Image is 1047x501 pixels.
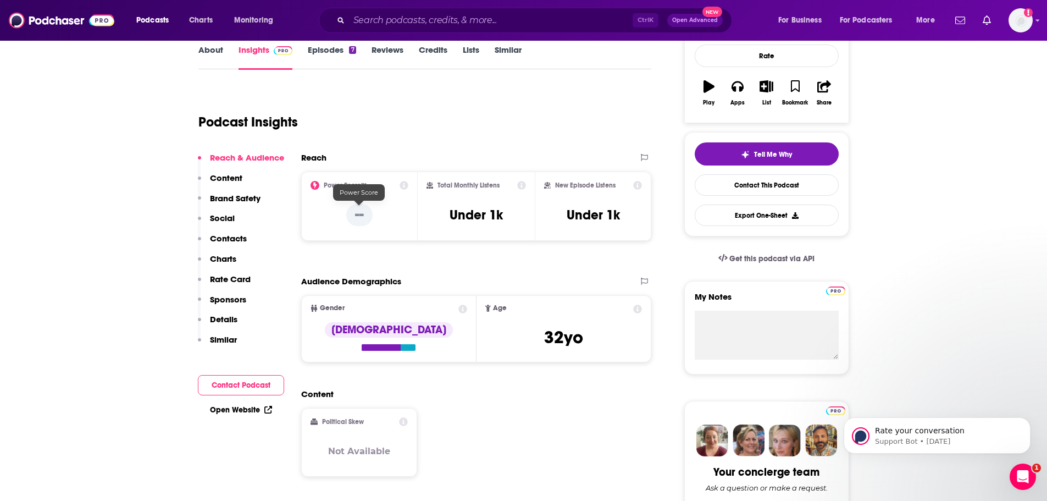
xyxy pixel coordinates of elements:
span: Age [493,305,507,312]
h3: Under 1k [450,207,503,223]
a: Episodes7 [308,45,356,70]
span: Gender [320,305,345,312]
button: Bookmark [781,73,810,113]
button: Show profile menu [1009,8,1033,32]
h2: Total Monthly Listens [437,181,500,189]
button: Share [810,73,838,113]
button: Open AdvancedNew [667,14,723,27]
button: Social [198,213,235,233]
button: List [752,73,780,113]
span: New [702,7,722,17]
span: More [916,13,935,28]
img: Sydney Profile [696,425,728,456]
label: My Notes [695,291,839,311]
h2: Audience Demographics [301,276,401,287]
div: 7 [349,46,356,54]
div: Power Score [333,184,385,201]
a: Credits [419,45,447,70]
span: Podcasts [136,13,169,28]
span: Get this podcast via API [729,254,815,263]
button: Similar [198,334,237,355]
div: Share [817,100,832,106]
span: Monitoring [234,13,273,28]
span: 1 [1032,464,1041,472]
img: Podchaser Pro [826,287,845,295]
button: Play [695,73,723,113]
p: Social [210,213,235,223]
a: Show notifications dropdown [978,11,995,30]
img: Jon Profile [805,425,837,456]
button: Charts [198,254,236,274]
button: open menu [908,12,949,29]
img: User Profile [1009,8,1033,32]
img: Barbara Profile [733,425,765,456]
a: Pro website [826,405,845,415]
span: Tell Me Why [754,150,792,159]
img: Podchaser - Follow, Share and Rate Podcasts [9,10,114,31]
iframe: Intercom live chat [1010,464,1036,490]
p: Reach & Audience [210,152,284,163]
div: Search podcasts, credits, & more... [329,8,743,33]
img: Podchaser Pro [274,46,293,55]
button: open menu [129,12,183,29]
button: open menu [833,12,908,29]
p: Content [210,173,242,183]
button: Sponsors [198,294,246,315]
img: tell me why sparkle [741,150,750,159]
span: Open Advanced [672,18,718,23]
p: Rate Card [210,274,251,284]
button: Apps [723,73,752,113]
h1: Podcast Insights [198,114,298,130]
div: Rate [695,45,839,67]
input: Search podcasts, credits, & more... [349,12,633,29]
button: tell me why sparkleTell Me Why [695,142,839,166]
p: Charts [210,254,236,264]
p: Brand Safety [210,193,261,203]
a: Similar [495,45,522,70]
a: Reviews [372,45,403,70]
p: Details [210,314,237,324]
a: Show notifications dropdown [951,11,970,30]
h2: Content [301,389,643,399]
button: Contacts [198,233,247,254]
button: Reach & Audience [198,152,284,173]
span: For Podcasters [840,13,893,28]
span: For Business [778,13,822,28]
button: open menu [771,12,835,29]
h2: New Episode Listens [555,181,616,189]
div: Apps [730,100,745,106]
a: Open Website [210,405,272,415]
a: Lists [463,45,479,70]
button: Content [198,173,242,193]
div: [DEMOGRAPHIC_DATA] [325,322,453,338]
svg: Add a profile image [1024,8,1033,17]
span: Logged in as MattieVG [1009,8,1033,32]
button: Details [198,314,237,334]
p: -- [346,204,373,226]
iframe: Intercom notifications message [827,394,1047,471]
p: Similar [210,334,237,345]
button: Export One-Sheet [695,205,839,226]
span: 32 yo [544,327,583,348]
button: Contact Podcast [198,375,284,395]
button: open menu [226,12,287,29]
div: List [762,100,771,106]
a: Charts [182,12,219,29]
h2: Political Skew [322,418,364,426]
a: Get this podcast via API [710,245,824,272]
span: Ctrl K [633,13,658,27]
button: Rate Card [198,274,251,294]
a: About [198,45,223,70]
div: Ask a question or make a request. [706,483,828,492]
a: Pro website [826,285,845,295]
img: Podchaser Pro [826,406,845,415]
a: Contact This Podcast [695,174,839,196]
span: Charts [189,13,213,28]
div: Your concierge team [713,465,819,479]
div: Bookmark [782,100,808,106]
